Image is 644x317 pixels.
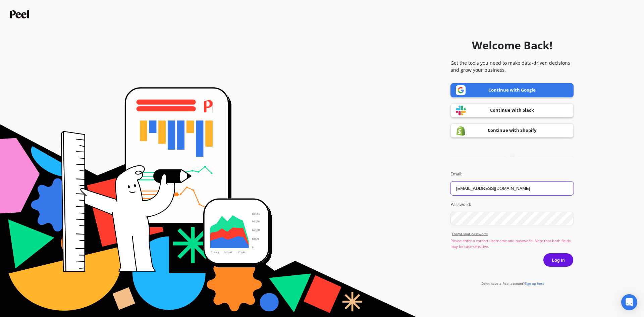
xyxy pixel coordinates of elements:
[450,103,574,117] a: Continue with Slack
[450,83,574,97] a: Continue with Google
[525,281,544,286] span: Sign up here
[450,153,574,158] div: or
[450,171,574,177] label: Email:
[450,59,574,73] p: Get the tools you need to make data-driven decisions and grow your business.
[456,105,466,116] img: Slack logo
[450,201,574,208] label: Password:
[456,125,466,136] img: Shopify logo
[10,10,31,18] img: Peel
[472,37,552,53] h1: Welcome Back!
[543,253,574,267] button: Log in
[456,85,466,95] img: Google logo
[452,231,574,236] a: Forgot yout password?
[450,123,574,138] a: Continue with Shopify
[621,294,637,310] div: Open Intercom Messenger
[450,238,574,249] p: Please enter a correct username and password. Note that both fields may be case-sensitive.
[481,281,544,286] a: Don't have a Peel account?Sign up here
[450,181,574,195] input: you@example.com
